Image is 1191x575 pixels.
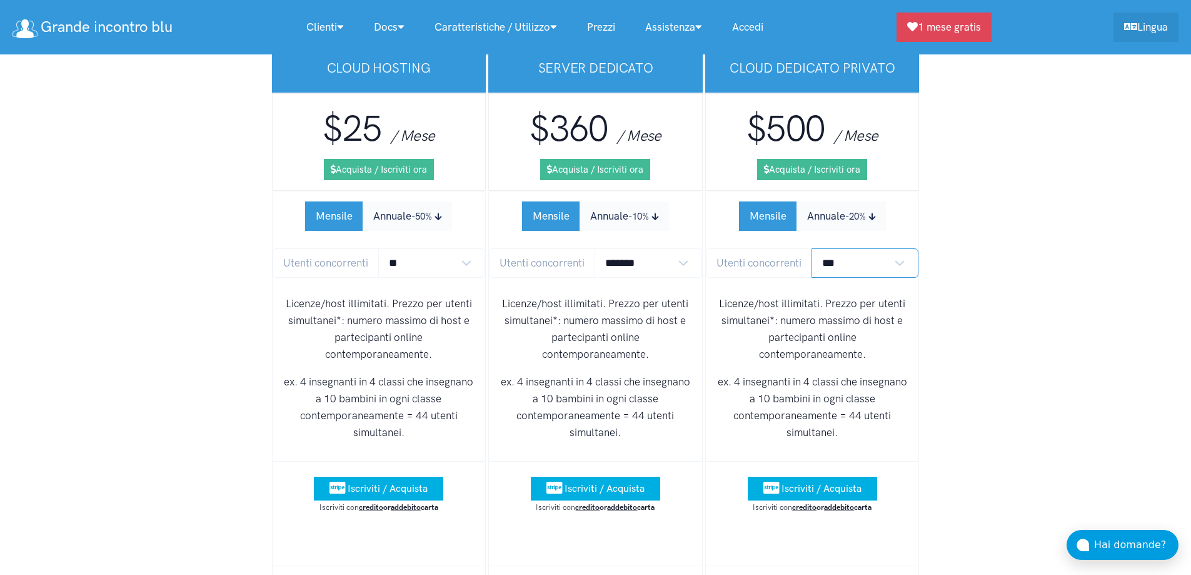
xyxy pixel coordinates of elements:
[273,248,379,278] span: Utenti concorrenti
[391,502,421,512] u: addebito
[753,502,872,512] small: Iscriviti con
[715,59,910,77] h3: Cloud dedicato privato
[1094,537,1178,553] div: Hai domande?
[420,14,572,41] a: Caratteristiche / Utilizzo
[1113,13,1178,42] a: Lingua
[348,482,428,494] span: Iscriviti / Acquista
[305,201,363,231] button: Mensile
[746,107,825,150] span: $500
[522,201,580,231] button: Mensile
[359,502,438,512] strong: or carta
[291,14,359,41] a: Clienti
[411,211,432,222] small: -50%
[1067,530,1178,560] button: Hai domande?
[324,159,434,180] a: Acquista / Iscriviti ora
[792,502,817,512] u: credito
[834,126,878,145] span: / Mese
[739,201,797,231] button: Mensile
[706,248,812,278] span: Utenti concorrenti
[607,502,637,512] u: addebito
[282,59,476,77] h3: cloud hosting
[522,201,669,231] div: Subscription Period
[628,211,649,222] small: -10%
[580,201,669,231] button: Annuale-10%
[283,374,476,442] p: ex. 4 insegnanti in 4 classi che insegnano a 10 bambini in ogni classe contemporaneamente = 44 ut...
[757,159,867,180] a: Acquista / Iscriviti ora
[359,502,383,512] u: credito
[316,524,441,546] iframe: PayPal
[498,59,693,77] h3: Server Dedicato
[781,482,862,494] span: Iscriviti / Acquista
[750,524,875,546] iframe: PayPal
[575,502,655,512] strong: or carta
[499,295,692,364] p: Licenze/host illimitati. Prezzo per utenti simultanei*: numero massimo di host e partecipanti onl...
[845,211,866,222] small: -20%
[13,14,173,41] a: Grande incontro blu
[792,502,872,512] strong: or carta
[739,201,886,231] div: Subscription Period
[305,201,452,231] div: Subscription Period
[797,201,886,231] button: Annuale-20%
[499,374,692,442] p: ex. 4 insegnanti in 4 classi che insegnano a 10 bambini in ogni classe contemporaneamente = 44 ut...
[363,201,452,231] button: Annuale-50%
[13,19,38,38] img: logo
[319,502,438,512] small: Iscriviti con
[565,482,645,494] span: Iscriviti / Acquista
[897,13,992,42] a: 1 mese gratis
[572,14,630,41] a: Prezzi
[717,14,778,41] a: Accedi
[530,107,608,150] span: $360
[323,107,381,150] span: $25
[617,126,661,145] span: / Mese
[540,159,650,180] a: Acquista / Iscriviti ora
[283,295,476,364] p: Licenze/host illimitati. Prezzo per utenti simultanei*: numero massimo di host e partecipanti onl...
[630,14,717,41] a: Assistenza
[536,502,655,512] small: Iscriviti con
[716,295,909,364] p: Licenze/host illimitati. Prezzo per utenti simultanei*: numero massimo di host e partecipanti onl...
[391,126,435,145] span: / Mese
[489,248,595,278] span: Utenti concorrenti
[716,374,909,442] p: ex. 4 insegnanti in 4 classi che insegnano a 10 bambini in ogni classe contemporaneamente = 44 ut...
[824,502,854,512] u: addebito
[359,14,420,41] a: Docs
[575,502,600,512] u: credito
[533,524,658,546] iframe: PayPal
